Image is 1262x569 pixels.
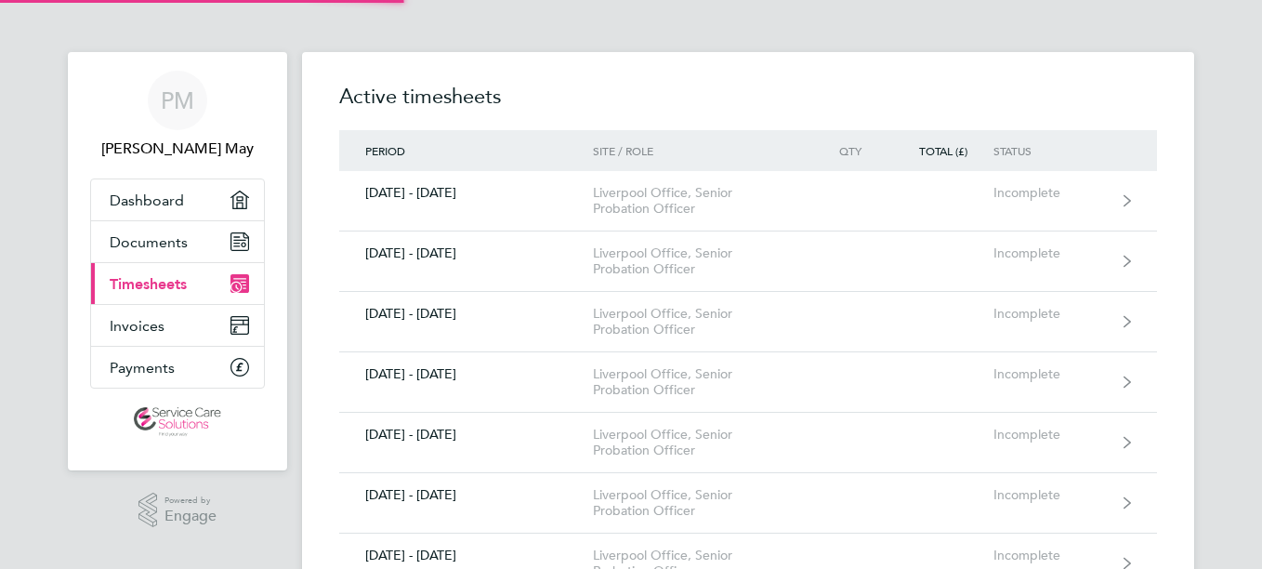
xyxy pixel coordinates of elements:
[993,366,1108,382] div: Incomplete
[593,144,806,157] div: Site / Role
[993,306,1108,322] div: Incomplete
[90,138,265,160] span: Patsy May
[90,407,265,437] a: Go to home page
[339,185,593,201] div: [DATE] - [DATE]
[339,548,593,563] div: [DATE] - [DATE]
[593,245,806,277] div: Liverpool Office, Senior Probation Officer
[993,185,1108,201] div: Incomplete
[993,487,1108,503] div: Incomplete
[993,144,1108,157] div: Status
[339,292,1157,352] a: [DATE] - [DATE]Liverpool Office, Senior Probation OfficerIncomplete
[68,52,287,470] nav: Main navigation
[365,143,405,158] span: Period
[91,221,264,262] a: Documents
[339,171,1157,232] a: [DATE] - [DATE]Liverpool Office, Senior Probation OfficerIncomplete
[164,493,217,509] span: Powered by
[110,192,184,209] span: Dashboard
[110,359,175,377] span: Payments
[138,493,217,528] a: Powered byEngage
[110,317,164,335] span: Invoices
[593,427,806,458] div: Liverpool Office, Senior Probation Officer
[339,306,593,322] div: [DATE] - [DATE]
[134,407,221,437] img: servicecare-logo-retina.png
[91,347,264,388] a: Payments
[593,185,806,217] div: Liverpool Office, Senior Probation Officer
[339,473,1157,534] a: [DATE] - [DATE]Liverpool Office, Senior Probation OfficerIncomplete
[161,88,194,112] span: PM
[993,245,1108,261] div: Incomplete
[110,275,187,293] span: Timesheets
[339,245,593,261] div: [DATE] - [DATE]
[90,71,265,160] a: PM[PERSON_NAME] May
[593,306,806,337] div: Liverpool Office, Senior Probation Officer
[339,487,593,503] div: [DATE] - [DATE]
[993,548,1108,563] div: Incomplete
[91,305,264,346] a: Invoices
[887,144,993,157] div: Total (£)
[339,427,593,443] div: [DATE] - [DATE]
[339,82,1157,130] h2: Active timesheets
[339,232,1157,292] a: [DATE] - [DATE]Liverpool Office, Senior Probation OfficerIncomplete
[91,179,264,220] a: Dashboard
[593,487,806,519] div: Liverpool Office, Senior Probation Officer
[110,233,188,251] span: Documents
[806,144,887,157] div: Qty
[339,413,1157,473] a: [DATE] - [DATE]Liverpool Office, Senior Probation OfficerIncomplete
[339,366,593,382] div: [DATE] - [DATE]
[91,263,264,304] a: Timesheets
[593,366,806,398] div: Liverpool Office, Senior Probation Officer
[164,509,217,524] span: Engage
[993,427,1108,443] div: Incomplete
[339,352,1157,413] a: [DATE] - [DATE]Liverpool Office, Senior Probation OfficerIncomplete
